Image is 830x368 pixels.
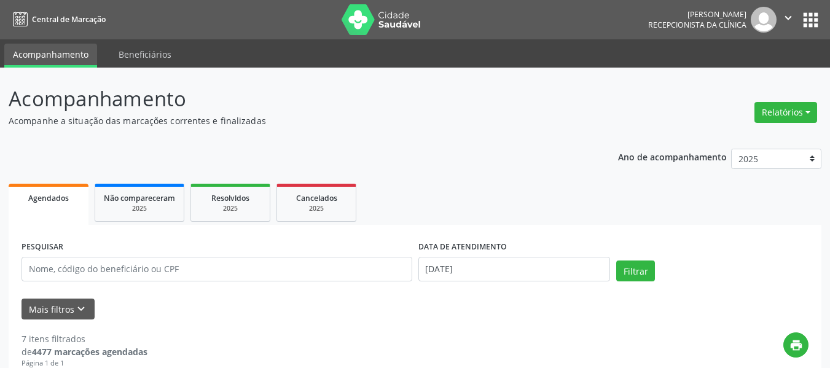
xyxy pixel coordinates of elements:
[104,204,175,213] div: 2025
[22,238,63,257] label: PESQUISAR
[618,149,727,164] p: Ano de acompanhamento
[4,44,97,68] a: Acompanhamento
[418,238,507,257] label: DATA DE ATENDIMENTO
[74,302,88,316] i: keyboard_arrow_down
[783,332,808,358] button: print
[418,257,611,281] input: Selecione um intervalo
[32,14,106,25] span: Central de Marcação
[22,345,147,358] div: de
[781,11,795,25] i: 
[32,346,147,358] strong: 4477 marcações agendadas
[789,339,803,352] i: print
[9,9,106,29] a: Central de Marcação
[648,9,746,20] div: [PERSON_NAME]
[648,20,746,30] span: Recepcionista da clínica
[800,9,821,31] button: apps
[110,44,180,65] a: Beneficiários
[754,102,817,123] button: Relatórios
[286,204,347,213] div: 2025
[28,193,69,203] span: Agendados
[296,193,337,203] span: Cancelados
[22,299,95,320] button: Mais filtroskeyboard_arrow_down
[777,7,800,33] button: 
[616,260,655,281] button: Filtrar
[104,193,175,203] span: Não compareceram
[22,332,147,345] div: 7 itens filtrados
[9,114,577,127] p: Acompanhe a situação das marcações correntes e finalizadas
[211,193,249,203] span: Resolvidos
[9,84,577,114] p: Acompanhamento
[200,204,261,213] div: 2025
[22,257,412,281] input: Nome, código do beneficiário ou CPF
[751,7,777,33] img: img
